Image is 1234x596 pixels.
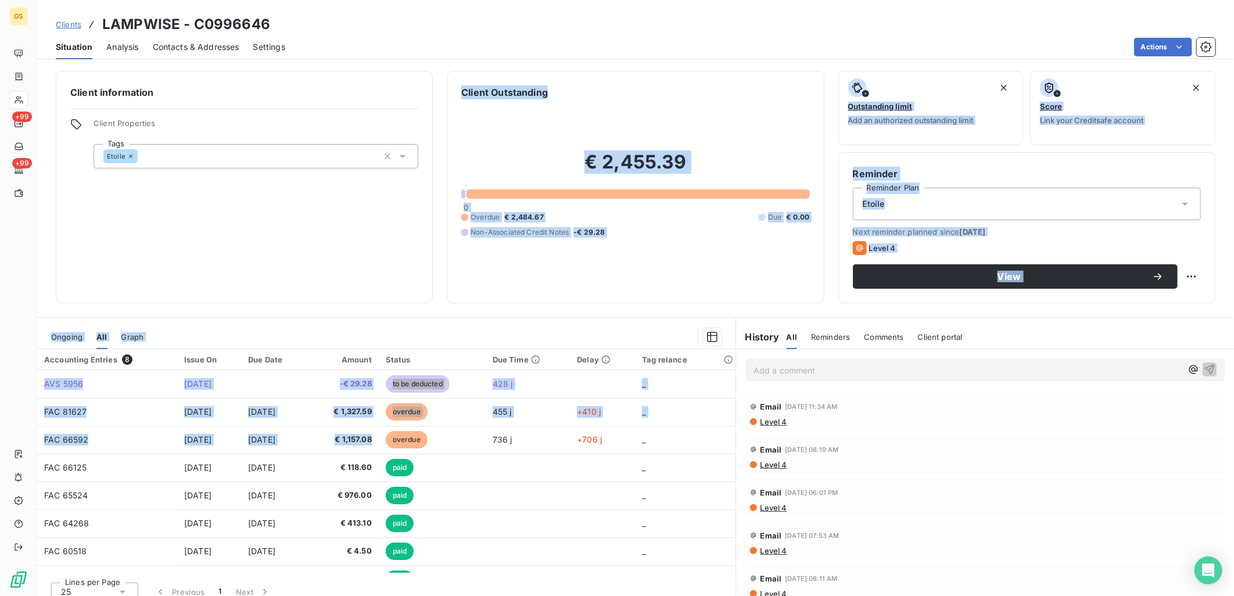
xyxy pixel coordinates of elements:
span: Clients [56,20,81,29]
h6: Client information [70,85,418,99]
span: paid [386,487,414,504]
span: [DATE] [184,379,211,389]
span: € 976.00 [314,490,372,501]
div: GS [9,7,28,26]
span: _ [642,462,645,472]
button: ScoreLink your Creditsafe account [1030,71,1215,145]
span: € 118.60 [314,462,372,473]
span: -€ 29.28 [573,227,605,238]
span: Overdue [471,212,500,222]
span: Non-Associated Credit Notes [471,227,569,238]
div: Delay [577,355,628,364]
div: Issue On [184,355,234,364]
div: Tag relance [642,355,728,364]
span: [DATE] 08:19 AM [785,446,838,453]
span: Email [761,488,782,497]
span: [DATE] 07:53 AM [785,532,839,539]
span: Email [761,574,782,583]
span: FAC 65524 [44,490,88,500]
span: [DATE] [184,435,211,444]
span: Analysis [106,41,138,53]
span: [DATE] [248,462,275,472]
span: [DATE] [184,490,211,500]
span: FAC 60518 [44,546,87,556]
h6: Reminder [853,167,1201,181]
span: Email [761,445,782,454]
span: -€ 29.28 [314,378,372,390]
h2: € 2,455.39 [461,150,809,185]
img: Logo LeanPay [9,570,28,589]
span: Level 4 [869,243,896,253]
span: € 0.00 [787,212,810,222]
span: [DATE] [960,227,986,236]
span: Client Properties [94,119,418,135]
span: [DATE] [184,518,211,528]
span: Due [768,212,781,222]
span: _ [642,379,645,389]
span: Level 4 [759,503,787,512]
a: Clients [56,19,81,30]
span: +706 j [577,435,602,444]
span: _ [642,490,645,500]
div: Accounting Entries [44,354,170,365]
span: paid [386,459,414,476]
span: paid [386,543,414,560]
span: [DATE] [248,518,275,528]
span: [DATE] [184,407,211,417]
span: FAC 66592 [44,435,88,444]
span: [DATE] [248,546,275,556]
span: Level 4 [759,546,787,555]
span: 455 j [493,407,512,417]
span: All [96,332,107,342]
span: € 4.50 [314,545,372,557]
span: € 413.10 [314,518,372,529]
span: € 1,157.08 [314,434,372,446]
span: Settings [253,41,285,53]
span: € 1,327.59 [314,406,372,418]
span: paid [386,515,414,532]
div: Status [386,355,479,364]
span: Next reminder planned since [853,227,1201,236]
button: Outstanding limitAdd an authorized outstanding limit [838,71,1024,145]
span: Client portal [918,332,963,342]
span: All [787,332,797,342]
span: View [867,272,1152,281]
span: to be deducted [386,375,450,393]
span: paid [386,570,414,588]
div: Due Time [493,355,564,364]
span: overdue [386,403,428,421]
span: [DATE] [248,407,275,417]
span: AVS 5956 [44,379,83,389]
span: [DATE] 06:01 PM [785,489,838,496]
span: 8 [122,354,132,365]
span: Etoile [107,153,125,160]
span: Level 4 [759,417,787,426]
span: _ [642,518,645,528]
span: Email [761,531,782,540]
span: Reminders [811,332,850,342]
span: Graph [121,332,144,342]
span: +99 [12,158,32,168]
span: € 2,484.67 [504,212,544,222]
h6: History [736,330,780,344]
span: 736 j [493,435,512,444]
div: Due Date [248,355,300,364]
span: Email [761,402,782,411]
span: [DATE] 11:34 AM [785,403,837,410]
span: Comments [864,332,904,342]
span: _ [642,407,645,417]
span: 0 [464,203,468,212]
h3: LAMPWISE - C0996646 [102,14,270,35]
span: Score [1040,102,1062,111]
span: +99 [12,112,32,122]
span: [DATE] [248,490,275,500]
button: View [853,264,1178,289]
span: [DATE] 08:11 AM [785,575,837,582]
span: Link your Creditsafe account [1040,116,1143,125]
span: FAC 66125 [44,462,87,472]
div: Amount [314,355,372,364]
span: Outstanding limit [848,102,913,111]
span: Ongoing [51,332,82,342]
span: _ [642,435,645,444]
span: FAC 64268 [44,518,89,528]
